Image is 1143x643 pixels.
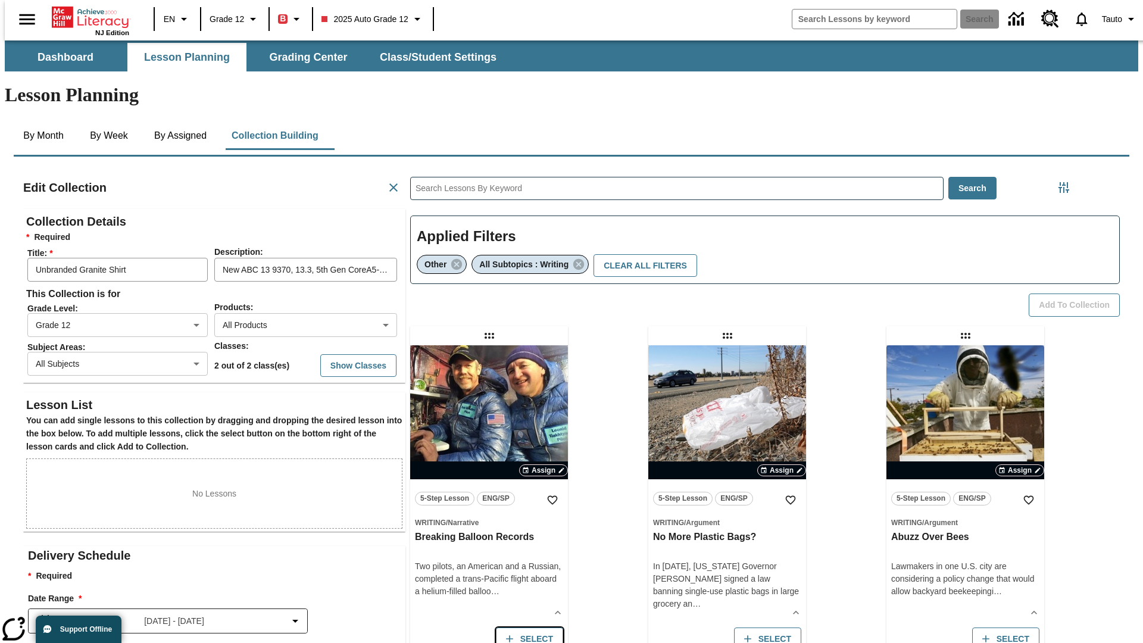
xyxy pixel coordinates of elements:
span: Narrative [448,519,479,527]
span: Argument [686,519,720,527]
span: 5-Step Lesson [658,492,707,505]
div: Draggable lesson: No More Plastic Bags? [718,326,737,345]
button: 5-Step Lesson [891,492,951,505]
h3: No More Plastic Bags? [653,531,801,544]
span: Topic: Writing/Argument [653,516,801,529]
span: 5-Step Lesson [420,492,469,505]
span: ENG/SP [720,492,747,505]
span: Argument [924,519,958,527]
span: o [486,586,491,596]
h3: Breaking Balloon Records [415,531,563,544]
button: Show Details [549,604,567,622]
button: Grading Center [249,43,368,71]
p: Required [28,570,405,583]
div: Draggable lesson: Abuzz Over Bees [956,326,975,345]
span: n [688,599,692,608]
button: By Week [79,121,139,150]
button: ENG/SP [715,492,753,505]
span: Topic: Writing/Argument [891,516,1039,529]
button: Assign Choose Dates [995,464,1044,476]
div: Remove All Subtopics : Writing filter selected item [471,255,589,274]
button: Cancel [382,176,405,199]
span: … [491,586,499,596]
span: Classes : [214,341,249,351]
p: 2 out of 2 class(es) [214,360,289,372]
p: No Lessons [192,488,236,500]
span: ENG/SP [958,492,985,505]
button: Dashboard [6,43,125,71]
button: Show Details [1025,604,1043,622]
div: Applied Filters [410,216,1120,285]
button: Add to Favorites [542,489,563,511]
button: Profile/Settings [1097,8,1143,30]
input: search field [792,10,957,29]
svg: Collapse Date Range Filter [288,614,302,628]
span: … [692,599,701,608]
span: Assign [532,465,555,476]
div: Lawmakers in one U.S. city are considering a policy change that would allow backyard beekeeping [891,560,1039,598]
button: Show Details [787,604,805,622]
button: Grade: Grade 12, Select a grade [205,8,265,30]
button: By Month [14,121,73,150]
h1: Lesson Planning [5,84,1138,106]
span: NJ Edition [95,29,129,36]
button: Class/Student Settings [370,43,506,71]
span: Products : [214,302,253,312]
span: Other [424,260,446,269]
h2: Collection Details [26,212,402,231]
span: 5-Step Lesson [897,492,945,505]
span: Writing [653,519,684,527]
button: Assign Choose Dates [757,464,806,476]
span: ENG/SP [482,492,509,505]
span: Assign [1008,465,1032,476]
h6: Required [26,231,402,244]
button: By Assigned [145,121,216,150]
div: SubNavbar [5,43,507,71]
span: Grade 12 [210,13,244,26]
button: Open side menu [10,2,45,37]
div: In [DATE], [US_STATE] Governor [PERSON_NAME] signed a law banning single-use plastic bags in larg... [653,560,801,610]
button: Add to Favorites [780,489,801,511]
span: Subject Areas : [27,342,213,352]
span: [DATE] - [DATE] [144,615,204,628]
span: B [280,11,286,26]
div: Home [52,4,129,36]
span: / [922,519,924,527]
div: Draggable lesson: Breaking Balloon Records [480,326,499,345]
span: Topic: Writing/Narrative [415,516,563,529]
span: / [684,519,686,527]
button: Collection Building [222,121,328,150]
span: Tauto [1102,13,1122,26]
button: ENG/SP [477,492,515,505]
span: Support Offline [60,625,112,633]
button: 5-Step Lesson [415,492,474,505]
h2: Edit Collection [23,178,107,197]
span: Assign [770,465,794,476]
a: Resource Center, Will open in new tab [1034,3,1066,35]
h2: Delivery Schedule [28,546,405,565]
button: Add to Favorites [1018,489,1039,511]
button: Search [948,177,997,200]
input: Description [214,258,397,282]
input: Title [27,258,208,282]
a: Data Center [1001,3,1034,36]
button: Clear All Filters [594,254,697,277]
button: ENG/SP [953,492,991,505]
h3: Date Range [28,592,405,605]
span: Title : [27,248,213,258]
h3: Abuzz Over Bees [891,531,1039,544]
div: Two pilots, an American and a Russian, completed a trans-Pacific flight aboard a helium-filled ballo [415,560,563,598]
button: 5-Step Lesson [653,492,713,505]
button: Select the date range menu item [33,614,302,628]
span: / [446,519,448,527]
span: Description : [214,247,263,257]
button: Boost Class color is red. Change class color [273,8,308,30]
a: Notifications [1066,4,1097,35]
span: Grade Level : [27,304,213,313]
div: All Subjects [27,352,208,376]
div: All Products [214,313,397,337]
button: Lesson Planning [127,43,246,71]
span: Writing [415,519,446,527]
button: Filters Side menu [1052,176,1076,199]
div: SubNavbar [5,40,1138,71]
